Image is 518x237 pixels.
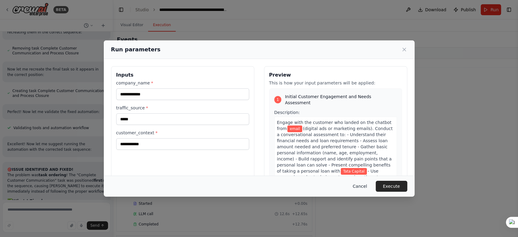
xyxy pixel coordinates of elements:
h2: Run parameters [111,45,161,54]
button: Cancel [348,181,372,192]
span: Description: [274,110,300,115]
span: Engage with the customer who landed on the chatbot from [277,120,392,131]
h3: Preview [269,71,402,79]
button: Execute [376,181,407,192]
span: Variable: traffic_source [287,125,302,132]
span: Initial Customer Engagement and Needs Assessment [285,94,397,106]
span: (digital ads or marketing emails). Conduct a conversational assessment to: - Understand their fin... [277,126,393,173]
h3: Inputs [116,71,249,79]
div: 1 [274,96,282,103]
label: traffic_source [116,105,249,111]
label: company_name [116,80,249,86]
p: This is how your input parameters will be applied: [269,80,402,86]
label: customer_context [116,130,249,136]
span: Variable: company_name [341,168,367,175]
